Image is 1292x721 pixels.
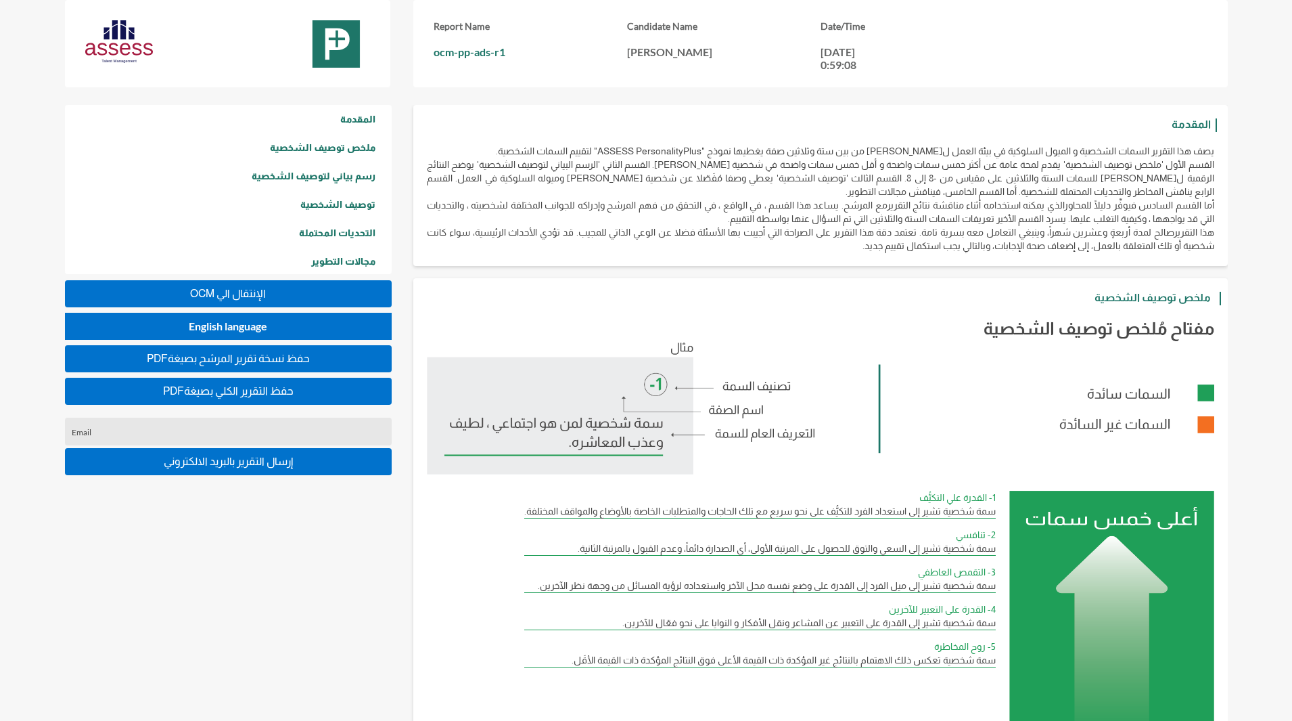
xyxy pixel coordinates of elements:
a: رسم بياني لتوصيف الشخصية [65,162,392,190]
p: سمة شخصية تشير إلى القدرة على التعبير عن المشاعر ونقل الأفكار و النوايا على نحو فعّال للآخرين. [524,616,996,630]
p: سمة شخصية تشير إلى السعي والتوق للحصول على المرتبة الأولى، أي الصدارة دائماً، وعدم القبول بالمرتب... [524,542,996,555]
p: يصف هذا التقرير السمات الشخصية و الميول السلوكية في بيئة العمل ل[PERSON_NAME] من بين ستة وثلاثين ... [427,144,1214,158]
h3: Report Name [434,20,627,32]
a: ملخص توصيف الشخصية [65,133,392,162]
a: التحديات المحتملة [65,219,392,247]
a: المقدمة [65,105,392,133]
p: سمة شخصية تعكس ذلك الاهتمام بالنتائج غير المؤكدة ذات القيمة الأعلى فوق النتائج المؤكدة ذات القيمة... [524,653,996,667]
button: إرسال التقرير بالبريد الالكتروني [65,448,392,475]
p: [DATE] 0:59:08 [821,45,881,71]
p: 3- التقمص العاطفي [524,565,996,579]
span: إرسال التقرير بالبريد الالكتروني [164,456,293,467]
p: ocm-pp-ads-r1 [434,45,627,58]
span: PDFحفظ التقرير الكلي بصيغة [163,385,294,397]
button: English language [65,313,392,340]
span: PDFحفظ نسخة تقرير المرشح بصيغة [147,353,310,364]
p: 4- القدرة على التعبير للآخرين [524,603,996,616]
p: سمة شخصية تشير إلى ميل الفرد إلى القدرة على وضع نفسه محل الآخر واستعداده لرؤية المسائل من وجهة نظ... [524,579,996,592]
a: توصيف الشخصية [65,190,392,219]
p: هذا التقريرصالح لمدة أربعةٍ وعشرين شهراً، وينبغي التعامل معه بسرية تامة. تعتمد دقة هذا التقرير عل... [427,225,1214,253]
img: %D9%85%D9%81%D8%AA%D8%A7%D8%AD%20%D9%85%D9%84%D8%AE%D8%B5%20%D8%AA%D9%88%D8%B5%D9%8A%D9%81%20%D8%... [427,318,1214,475]
p: سمة شخصية تشير إلى استعداد الفرد للتكيُّف على نحو سريع مع تلك الحاجات والمتطلبات الخاصة بالأوضاع ... [524,504,996,518]
button: PDFحفظ التقرير الكلي بصيغة [65,378,392,405]
h3: المقدمة [1168,115,1214,133]
p: أما القسم السادس فيوفِّر دليلًا للمحاورالذي يمكنه استخدامه أثناء مناقشة نتائج التقريرمع المرشح. ي... [427,198,1214,225]
p: 2- تنافسي [524,528,996,542]
h3: Candidate Name [627,20,821,32]
h3: ملخص توصيف الشخصية [1091,288,1214,307]
button: PDFحفظ نسخة تقرير المرشح بصيغة [65,345,392,372]
span: English language [189,320,267,332]
p: [PERSON_NAME] [627,45,821,58]
img: AssessLogoo.svg [85,20,153,63]
p: القسم الأول 'ملخص توصيف الشخصية' يقدم لمحة عامة عن أكثر خمس سمات واضحة و أقل خمس سمات واضحة في شخ... [427,158,1214,198]
button: OCM اﻹنتقال الي [65,280,392,307]
span: OCM اﻹنتقال الي [190,288,266,299]
p: 1- القدرة علي التكيُّف [524,491,996,504]
img: MaskGroup.svg [302,20,370,68]
h3: Date/Time [821,20,1014,32]
a: مجالات التطوير [65,247,392,276]
p: 5- روح المخاطرة [524,640,996,653]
